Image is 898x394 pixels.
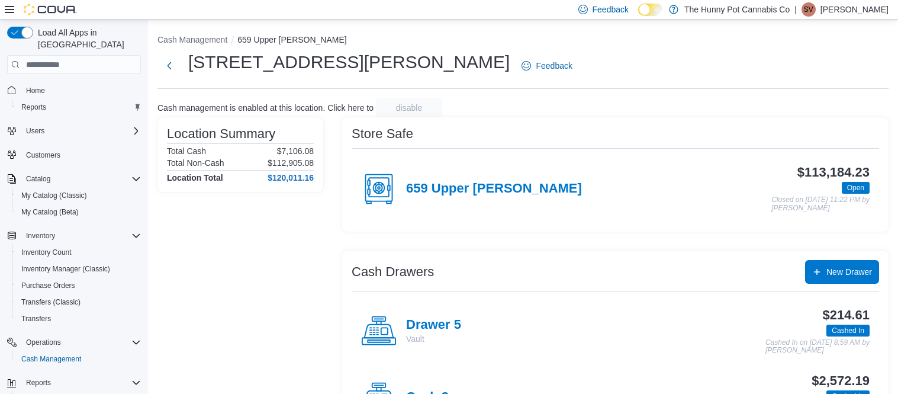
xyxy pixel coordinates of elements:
button: Reports [21,376,56,390]
span: Cashed In [826,325,870,337]
span: Inventory [26,231,55,241]
span: Cash Management [17,352,141,366]
p: Cashed In on [DATE] 8:59 AM by [PERSON_NAME] [765,339,870,355]
h4: $120,011.16 [268,173,314,182]
p: | [794,2,797,17]
span: Purchase Orders [21,281,75,290]
span: Transfers (Classic) [17,295,141,309]
h3: $2,572.19 [812,374,870,388]
span: Inventory Count [21,248,72,257]
span: New Drawer [826,266,872,278]
button: Transfers (Classic) [12,294,146,310]
span: Customers [21,148,141,162]
span: Open [847,182,864,193]
p: Closed on [DATE] 11:22 PM by [PERSON_NAME] [771,196,870,212]
h1: [STREET_ADDRESS][PERSON_NAME] [188,50,510,74]
button: Next [157,54,181,78]
p: Vault [406,333,461,345]
p: Cash management is enabled at this location. Click here to [157,103,374,113]
span: Transfers [17,312,141,326]
a: Customers [21,148,65,162]
span: Purchase Orders [17,278,141,293]
button: Cash Management [157,35,227,44]
button: Reports [2,374,146,391]
button: Inventory Manager (Classic) [12,261,146,277]
a: My Catalog (Beta) [17,205,83,219]
button: Catalog [2,171,146,187]
div: Steve Vandermeulen [802,2,816,17]
a: My Catalog (Classic) [17,188,92,203]
a: Inventory Manager (Classic) [17,262,115,276]
a: Cash Management [17,352,86,366]
h3: $214.61 [823,308,870,322]
span: Reports [17,100,141,114]
button: Customers [2,146,146,164]
span: Catalog [21,172,141,186]
span: Transfers (Classic) [21,297,81,307]
button: Inventory [2,228,146,244]
span: Users [26,126,44,136]
span: Customers [26,150,60,160]
a: Purchase Orders [17,278,80,293]
button: New Drawer [805,260,879,284]
button: Reports [12,99,146,116]
span: Cashed In [832,325,864,336]
span: Cash Management [21,354,81,364]
span: My Catalog (Beta) [21,207,79,217]
img: Cova [24,4,77,15]
button: My Catalog (Beta) [12,204,146,220]
span: Inventory Manager (Classic) [17,262,141,276]
input: Dark Mode [638,4,663,16]
button: Inventory [21,229,60,243]
h4: Location Total [167,173,223,182]
button: 659 Upper [PERSON_NAME] [237,35,346,44]
span: Home [26,86,45,95]
span: Transfers [21,314,51,323]
a: Transfers [17,312,56,326]
a: Feedback [517,54,577,78]
button: My Catalog (Classic) [12,187,146,204]
h6: Total Non-Cash [167,158,224,168]
span: Dark Mode [638,16,639,17]
span: disable [396,102,422,114]
p: The Hunny Pot Cannabis Co [684,2,790,17]
span: My Catalog (Classic) [21,191,87,200]
a: Inventory Count [17,245,76,260]
button: Purchase Orders [12,277,146,294]
nav: An example of EuiBreadcrumbs [157,34,889,48]
span: SV [804,2,813,17]
span: Users [21,124,141,138]
span: Operations [21,335,141,350]
span: Reports [26,378,51,387]
p: [PERSON_NAME] [820,2,889,17]
span: Feedback [536,60,572,72]
h6: Total Cash [167,146,206,156]
span: Reports [21,376,141,390]
button: Transfers [12,310,146,327]
h3: $113,184.23 [797,165,870,180]
span: My Catalog (Beta) [17,205,141,219]
button: Users [2,123,146,139]
span: Home [21,82,141,97]
button: Catalog [21,172,55,186]
span: My Catalog (Classic) [17,188,141,203]
span: Operations [26,338,61,347]
span: Open [842,182,870,194]
button: Inventory Count [12,244,146,261]
span: Feedback [593,4,629,15]
span: Catalog [26,174,50,184]
span: Reports [21,102,46,112]
h4: 659 Upper [PERSON_NAME] [406,181,582,197]
a: Reports [17,100,51,114]
span: Inventory Count [17,245,141,260]
h3: Cash Drawers [352,265,434,279]
a: Transfers (Classic) [17,295,85,309]
p: $112,905.08 [268,158,314,168]
span: Inventory Manager (Classic) [21,264,110,274]
span: Load All Apps in [GEOGRAPHIC_DATA] [33,27,141,50]
button: Operations [21,335,66,350]
h3: Store Safe [352,127,413,141]
button: Users [21,124,49,138]
button: Home [2,81,146,98]
button: disable [376,98,442,117]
